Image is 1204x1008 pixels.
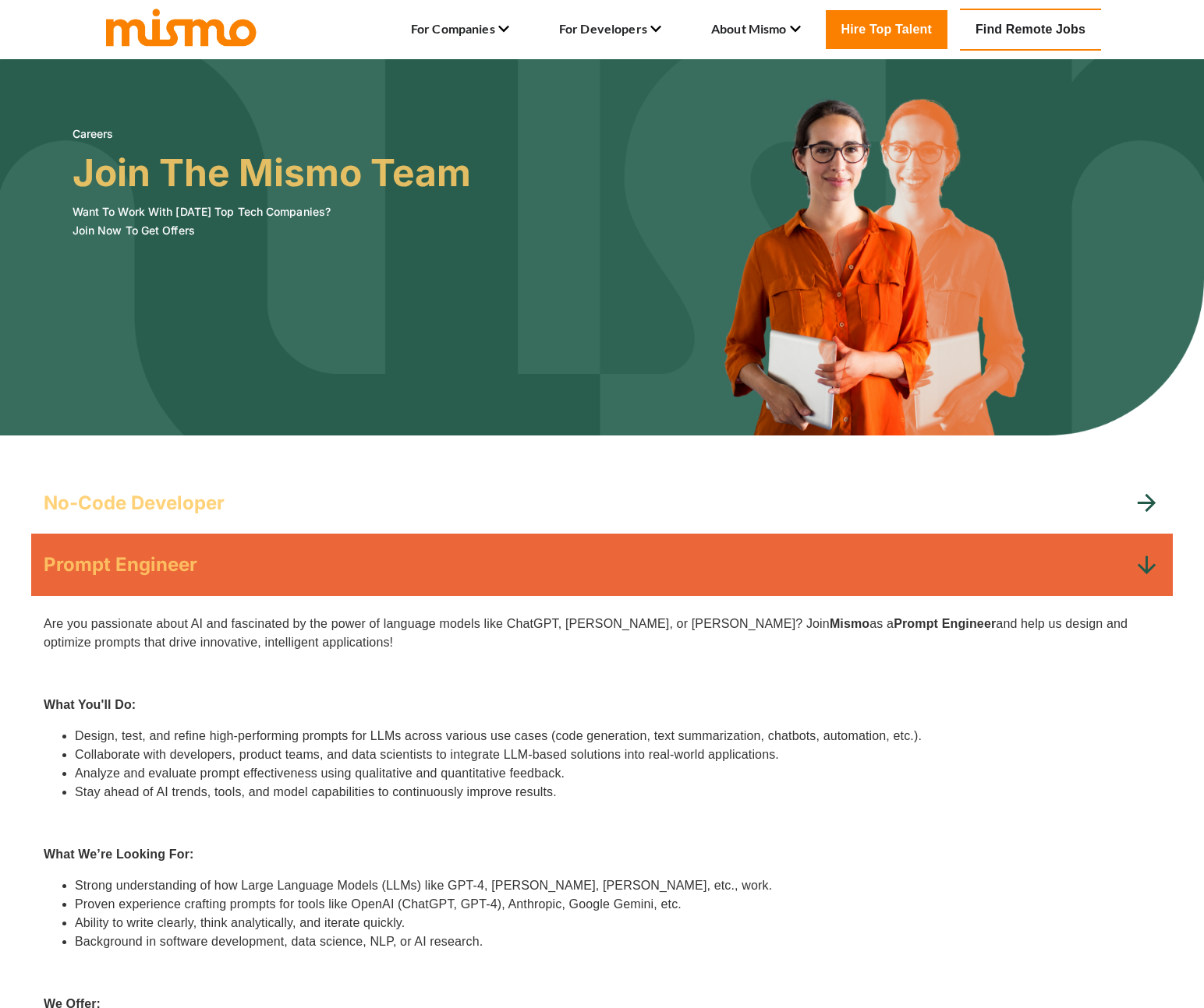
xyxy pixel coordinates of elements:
li: Collaborate with developers, product teams, and data scientists to integrate LLM-based solutions ... [75,745,1160,764]
img: logo [103,5,259,48]
p: Are you passionate about AI and fascinated by the power of language models like ChatGPT, [PERSON_... [44,615,1160,652]
strong: What You'll Do: [44,698,136,711]
strong: Mismo [830,617,869,630]
li: Background in software development, data science, NLP, or AI research. [75,932,1160,951]
a: Find Remote Jobs [960,9,1101,51]
strong: What We’re Looking For: [44,848,193,861]
li: Strong understanding of how Large Language Models (LLMs) like GPT-4, [PERSON_NAME], [PERSON_NAME]... [75,876,1160,895]
li: Stay ahead of AI trends, tools, and model capabilities to continuously improve results. [75,783,1160,802]
li: For Developers [559,16,661,43]
h3: Join The Mismo Team [73,151,471,195]
h6: Want To Work With [DATE] Top Tech Companies? Join Now To Get Offers [73,203,471,240]
div: Prompt Engineer [31,534,1173,596]
li: Ability to write clearly, think analytically, and iterate quickly. [75,914,1160,932]
h5: No-Code Developer [44,491,225,516]
h6: Careers [73,125,471,143]
li: About Mismo [711,16,801,43]
h5: Prompt Engineer [44,552,197,577]
li: Design, test, and refine high-performing prompts for LLMs across various use cases (code generati... [75,727,1160,745]
li: Proven experience crafting prompts for tools like OpenAI (ChatGPT, GPT-4), Anthropic, Google Gemi... [75,895,1160,914]
li: Analyze and evaluate prompt effectiveness using qualitative and quantitative feedback. [75,764,1160,783]
strong: Prompt Engineer [894,617,996,630]
li: For Companies [411,16,509,43]
div: No-Code Developer [31,472,1173,534]
a: Hire Top Talent [826,10,947,49]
